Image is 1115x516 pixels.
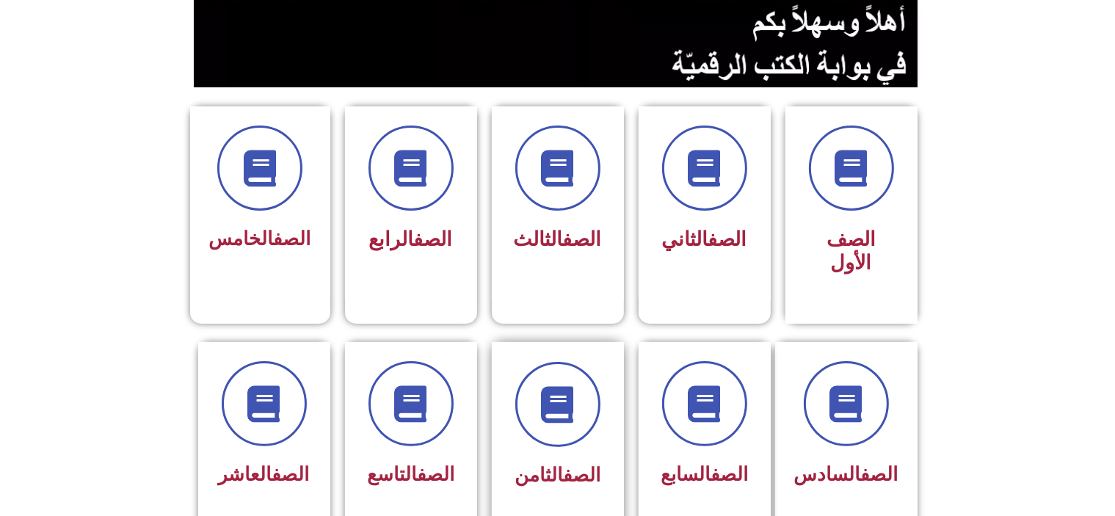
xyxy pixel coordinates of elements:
[209,228,311,250] span: الخامس
[563,464,600,486] a: الصف
[514,228,602,251] span: الثالث
[272,463,310,485] a: الصف
[219,463,310,485] span: العاشر
[274,228,311,250] a: الصف
[662,228,747,251] span: الثاني
[563,228,602,251] a: الصف
[711,463,748,485] a: الصف
[794,463,898,485] span: السادس
[369,228,453,251] span: الرابع
[708,228,747,251] a: الصف
[861,463,898,485] a: الصف
[827,228,876,275] span: الصف الأول
[515,464,600,486] span: الثامن
[661,463,748,485] span: السابع
[417,463,454,485] a: الصف
[414,228,453,251] a: الصف
[367,463,454,485] span: التاسع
